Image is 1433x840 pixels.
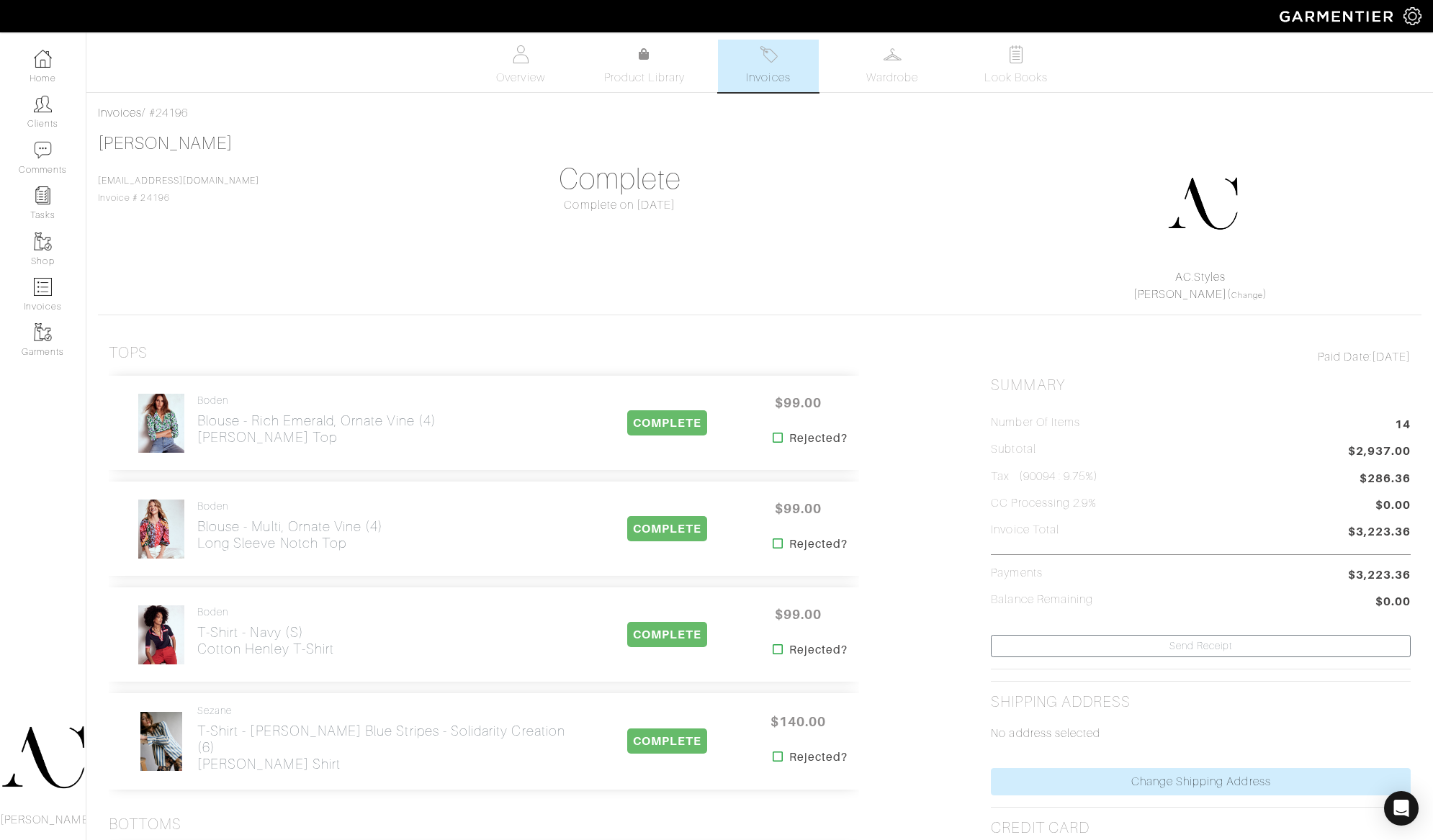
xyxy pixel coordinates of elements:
[197,606,334,618] h4: Boden
[991,523,1059,537] h5: Invoice Total
[197,705,586,772] a: Sezane T-Shirt - [PERSON_NAME] Blue Stripes - Solidarity Creation (6)[PERSON_NAME] Shirt
[197,624,334,657] h2: T-Shirt - Navy (S) Cotton Henley T-shirt
[197,705,586,717] h4: Sezane
[197,723,586,772] h2: T-Shirt - [PERSON_NAME] Blue Stripes - Solidarity Creation (6) [PERSON_NAME] Shirt
[1360,470,1411,487] span: $286.36
[991,768,1411,795] a: Change Shipping Address
[34,95,52,113] img: clients-icon-6bae9207a08558b7cb47a8932f037763ab4055f8c8b6bfacd5dc20c3e0201464.png
[991,497,1097,510] h5: CC Processing 2.9%
[627,728,707,754] span: COMPLETE
[410,162,830,197] h1: Complete
[991,348,1411,366] div: [DATE]
[1231,291,1263,299] a: Change
[138,499,184,559] img: mGA1Nq8dyrwa3wLiXRYTeNbX
[991,693,1131,711] h2: Shipping Address
[1272,4,1403,29] img: garmentier-logo-header-white-b43fb05a5012e4ada735d5af1a66efaba907eab6374d6393d1fbf88cb4ef424d.png
[627,410,707,435] span: COMPLETE
[1348,443,1411,462] span: $2,937.00
[884,45,902,63] img: wardrobe-487a4870c1b7c33e795ec22d11cfc2ed9d08956e64fb3008fe2437562e282088.svg
[604,69,686,86] span: Product Library
[966,40,1066,92] a: Look Books
[789,641,848,659] strong: Rejected?
[1348,566,1411,584] span: $3,223.36
[197,518,384,551] h2: Blouse - Multi, Ornate Vine (4) Long Sleeve Notch Top
[98,107,142,119] a: Invoices
[470,40,571,92] a: Overview
[627,516,707,541] span: COMPLETE
[1133,288,1227,301] a: [PERSON_NAME]
[34,186,52,204] img: reminder-icon-8004d30b9f0a5d33ae49ab947aed9ed385cf756f9e5892f1edd6e32f2345188e.png
[627,622,707,647] span: COMPLETE
[991,470,1098,484] h5: Tax (90094 : 9.75%)
[34,141,52,159] img: comment-icon-a0a6a9ef722e966f86d9cbdc48e553b5cf19dbc54f86b18d962a5391bc8f6eb6.png
[1318,351,1372,363] span: Paid Date:
[197,606,334,657] a: Boden T-Shirt - Navy (S)Cotton Henley T-shirt
[1403,7,1421,25] img: gear-icon-white-bd11855cb880d31180b6d7d6211b90ccbf57a29d726f0c71d8c61bd08dd39cc2.png
[109,344,148,362] h3: Tops
[496,69,544,86] span: Overview
[140,711,183,772] img: F1DiASNK8WtoWYx7rZAsWDRS
[755,599,842,630] span: $99.00
[594,46,695,86] a: Product Library
[789,749,848,766] strong: Rejected?
[755,387,842,418] span: $99.00
[138,605,184,665] img: FqVBoCbLEK4P45M9CruKZX2f
[1395,416,1411,435] span: 14
[789,430,848,447] strong: Rejected?
[991,725,1411,742] p: No address selected
[842,40,943,92] a: Wardrobe
[1007,45,1025,63] img: todo-9ac3debb85659649dc8f770b8b6100bb5dab4b48dedcbae339e5042a72dfd3cc.svg
[1348,523,1411,543] span: $3,223.36
[34,278,52,296] img: orders-icon-0abe47150d42831381b5fb84f609e132dff9fe21cb692f30cb5eec754e2cba89.png
[984,69,1048,86] span: Look Books
[34,323,52,341] img: garments-icon-b7da505a4dc4fd61783c78ac3ca0ef83fa9d6f193b1c9dc38574b1d14d53ca28.png
[991,376,1411,394] h2: Summary
[98,176,259,186] a: [EMAIL_ADDRESS][DOMAIN_NAME]
[98,176,259,203] span: Invoice # 24196
[866,69,918,86] span: Wardrobe
[34,232,52,250] img: garments-icon-b7da505a4dc4fd61783c78ac3ca0ef83fa9d6f193b1c9dc38574b1d14d53ca28.png
[1375,497,1411,516] span: $0.00
[1175,271,1226,284] a: AC.Styles
[991,635,1411,657] a: Send Receipt
[755,493,842,524] span: $99.00
[410,197,830,214] div: Complete on [DATE]
[138,393,184,453] img: MEkcAweETTeB2VXUhaatJC5g
[991,416,1080,430] h5: Number of Items
[1167,168,1239,240] img: DupYt8CPKc6sZyAt3svX5Z74.png
[197,500,384,551] a: Boden Blouse - Multi, Ornate Vine (4)Long Sleeve Notch Top
[197,394,436,407] h4: Boden
[1375,593,1411,613] span: $0.00
[197,500,384,512] h4: Boden
[109,816,181,834] h3: Bottoms
[197,394,436,446] a: Boden Blouse - Rich Emerald, Ornate Vine (4)[PERSON_NAME] Top
[197,412,436,446] h2: Blouse - Rich Emerald, Ornate Vine (4) [PERSON_NAME] Top
[789,536,848,553] strong: Rejected?
[991,443,1036,456] h5: Subtotal
[991,593,1093,607] h5: Balance Remaining
[991,819,1090,837] h2: Credit Card
[1384,791,1419,826] div: Open Intercom Messenger
[34,50,52,68] img: dashboard-icon-dbcd8f5a0b271acd01030246c82b418ddd0df26cd7fceb0bd07c9910d44c42f6.png
[755,706,842,737] span: $140.00
[746,69,790,86] span: Invoices
[98,104,1421,122] div: / #24196
[512,45,530,63] img: basicinfo-40fd8af6dae0f16599ec9e87c0ef1c0a1fdea2edbe929e3d69a839185d80c458.svg
[718,40,819,92] a: Invoices
[997,268,1404,303] div: ( )
[760,45,778,63] img: orders-27d20c2124de7fd6de4e0e44c1d41de31381a507db9b33961299e4e07d508b8c.svg
[98,134,233,153] a: [PERSON_NAME]
[991,566,1042,580] h5: Payments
